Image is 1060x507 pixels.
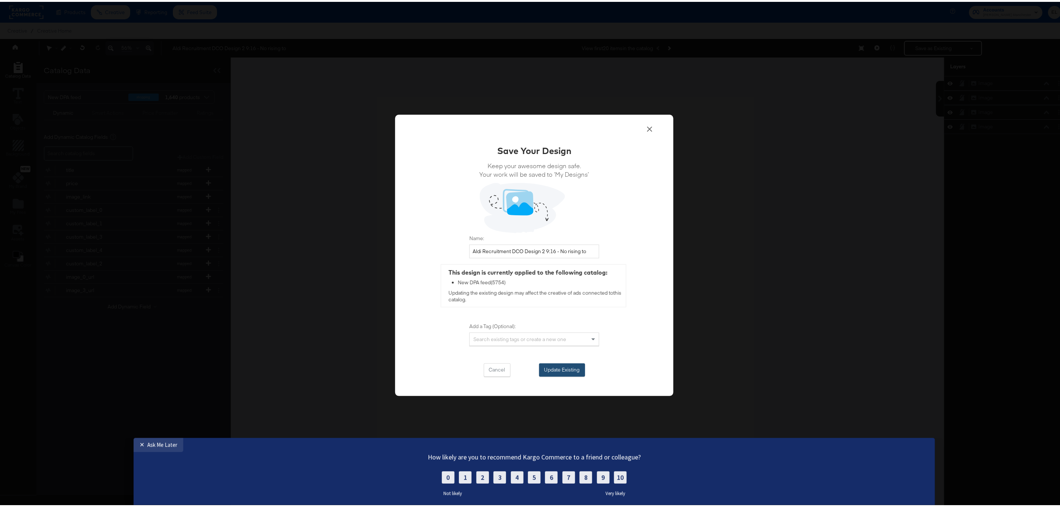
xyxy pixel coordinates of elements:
[438,52,462,59] label: Not likely
[493,33,506,46] label: 3
[480,160,589,168] span: Keep your awesome design safe.
[562,33,575,46] label: 7
[470,331,599,344] div: Search existing tags or create a new one
[511,33,524,46] label: 4
[404,15,664,23] div: How likely are you to recommend Kargo Commerce to a friend or colleague?
[606,52,631,59] label: Very likely
[147,3,177,10] div: Ask Me Later
[441,263,626,305] div: Updating the existing design may affect the creative of ads connected to this catalog .
[459,33,472,46] label: 1
[545,33,558,46] label: 6
[528,33,541,46] label: 5
[597,33,610,46] label: 9
[449,266,622,275] div: This design is currently applied to the following catalog:
[580,33,592,46] label: 8
[476,33,489,46] label: 2
[614,33,627,46] label: 10
[484,362,511,375] button: Cancel
[140,3,147,10] div: ✕
[497,143,571,155] div: Save Your Design
[469,233,599,240] label: Name:
[469,321,599,328] label: Add a Tag (Optional):
[458,277,622,284] div: New DPA feed ( 5754 )
[539,362,585,375] button: Update Existing
[480,168,589,177] span: Your work will be saved to ‘My Designs’
[442,33,454,46] label: 0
